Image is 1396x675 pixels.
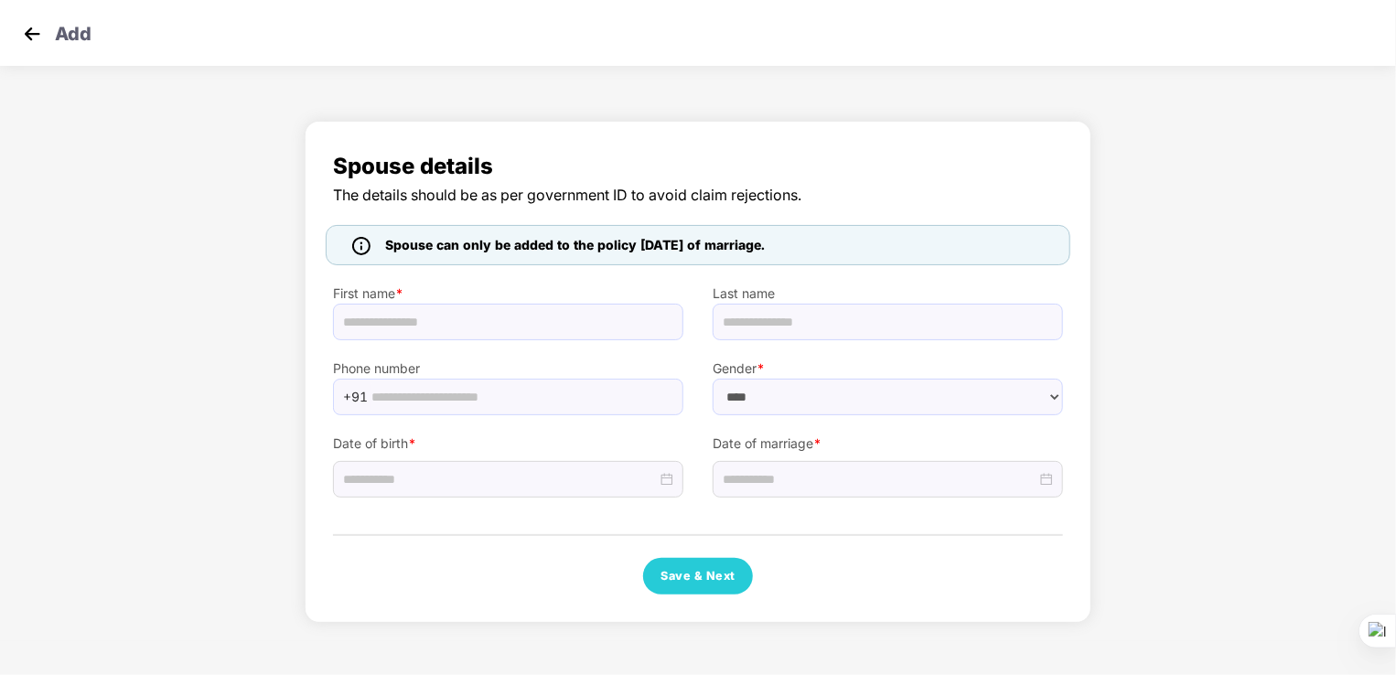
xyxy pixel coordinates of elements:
span: Spouse details [333,149,1063,184]
label: Phone number [333,359,683,379]
label: First name [333,284,683,304]
span: Spouse can only be added to the policy [DATE] of marriage. [385,235,765,255]
span: +91 [343,383,368,411]
img: icon [352,237,370,255]
label: Date of birth [333,434,683,454]
img: svg+xml;base64,PHN2ZyB4bWxucz0iaHR0cDovL3d3dy53My5vcmcvMjAwMC9zdmciIHdpZHRoPSIzMCIgaGVpZ2h0PSIzMC... [18,20,46,48]
p: Add [55,20,91,42]
label: Last name [713,284,1063,304]
span: The details should be as per government ID to avoid claim rejections. [333,184,1063,207]
button: Save & Next [643,558,753,595]
label: Date of marriage [713,434,1063,454]
label: Gender [713,359,1063,379]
